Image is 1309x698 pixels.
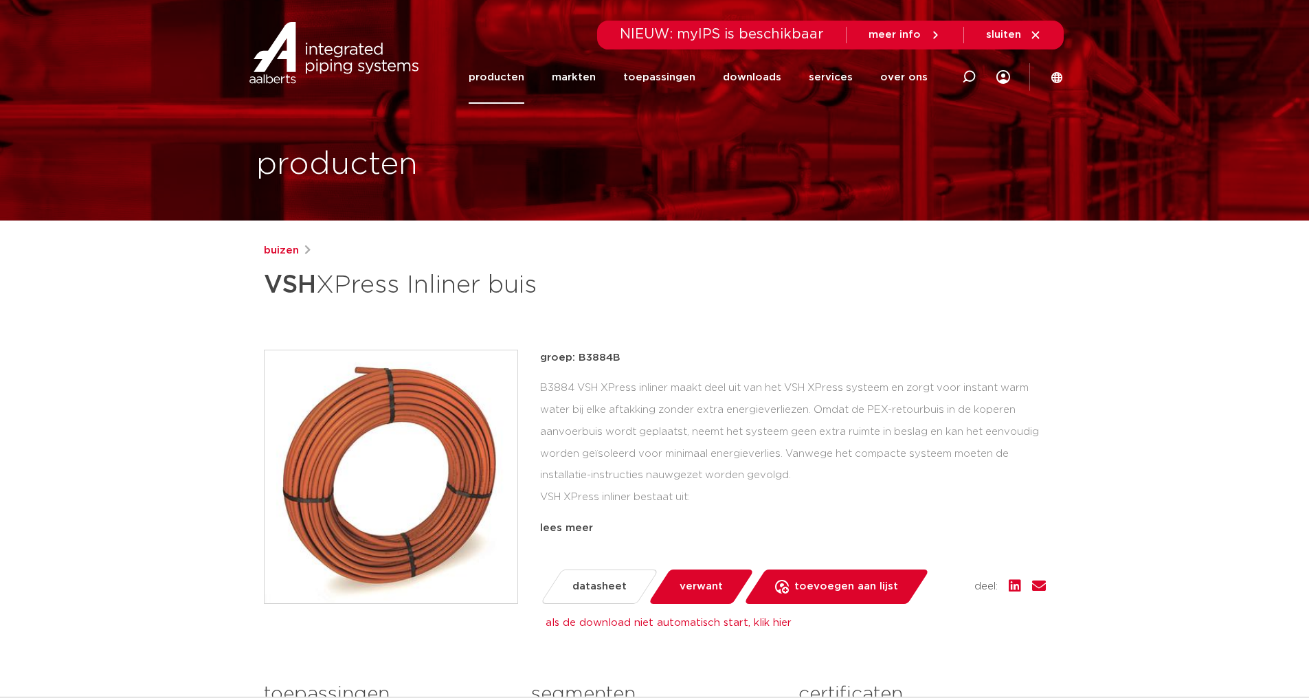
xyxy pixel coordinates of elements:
[986,29,1042,41] a: sluiten
[620,27,824,41] span: NIEUW: myIPS is beschikbaar
[869,30,921,40] span: meer info
[539,570,658,604] a: datasheet
[880,51,928,104] a: over ons
[869,29,941,41] a: meer info
[552,51,596,104] a: markten
[265,350,517,603] img: Product Image for VSH XPress Inliner buis
[264,273,316,297] strong: VSH
[256,143,418,187] h1: producten
[623,51,695,104] a: toepassingen
[540,377,1046,515] div: B3884 VSH XPress inliner maakt deel uit van het VSH XPress systeem en zorgt voor instant warm wat...
[551,514,1046,536] li: B3884 fittingen sets voor 28mm of 35mm buis
[794,576,898,598] span: toevoegen aan lijst
[723,51,781,104] a: downloads
[264,243,299,259] a: buizen
[546,618,792,628] a: als de download niet automatisch start, klik hier
[680,576,723,598] span: verwant
[469,51,524,104] a: producten
[809,51,853,104] a: services
[647,570,754,604] a: verwant
[540,350,1046,366] p: groep: B3884B
[974,578,998,595] span: deel:
[986,30,1021,40] span: sluiten
[469,51,928,104] nav: Menu
[540,520,1046,537] div: lees meer
[264,264,780,306] h1: XPress Inliner buis
[572,576,627,598] span: datasheet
